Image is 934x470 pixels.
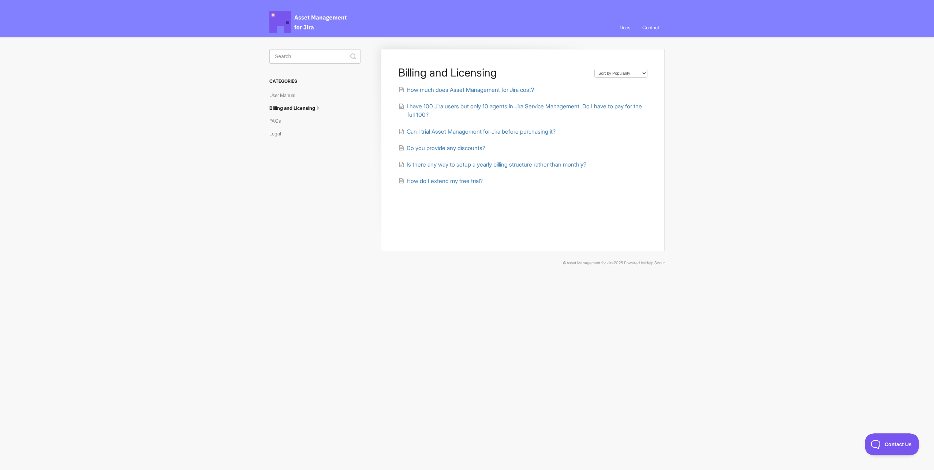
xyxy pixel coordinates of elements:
a: How much does Asset Management for Jira cost? [399,86,534,93]
a: Contact [637,18,665,37]
a: Docs [614,18,636,37]
a: Can I trial Asset Management for Jira before purchasing it? [399,128,556,135]
span: Is there any way to setup a yearly billing structure rather than monthly? [407,161,586,168]
a: Help Scout [645,261,665,265]
span: How do I extend my free trial? [407,178,483,184]
p: © 2025. [269,260,665,266]
a: FAQs [269,115,286,127]
iframe: Toggle Customer Support [865,433,919,455]
a: Asset Management for Jira [567,261,614,265]
h1: Billing and Licensing [398,66,587,79]
select: Page reloads on selection [594,69,647,78]
a: Legal [269,128,287,139]
span: Do you provide any discounts? [407,145,485,152]
a: Is there any way to setup a yearly billing structure rather than monthly? [399,161,586,168]
span: I have 100 Jira users but only 10 agents in Jira Service Management. Do I have to pay for the ful... [407,103,642,118]
span: Can I trial Asset Management for Jira before purchasing it? [407,128,556,135]
span: Powered by [624,261,665,265]
a: User Manual [269,89,301,101]
a: Billing and Licensing [269,102,327,114]
a: Do you provide any discounts? [399,145,485,152]
h3: Categories [269,75,360,88]
a: How do I extend my free trial? [399,178,483,184]
span: Asset Management for Jira Docs [269,11,348,33]
a: I have 100 Jira users but only 10 agents in Jira Service Management. Do I have to pay for the ful... [399,103,642,118]
span: How much does Asset Management for Jira cost? [407,86,534,93]
input: Search [269,49,360,64]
